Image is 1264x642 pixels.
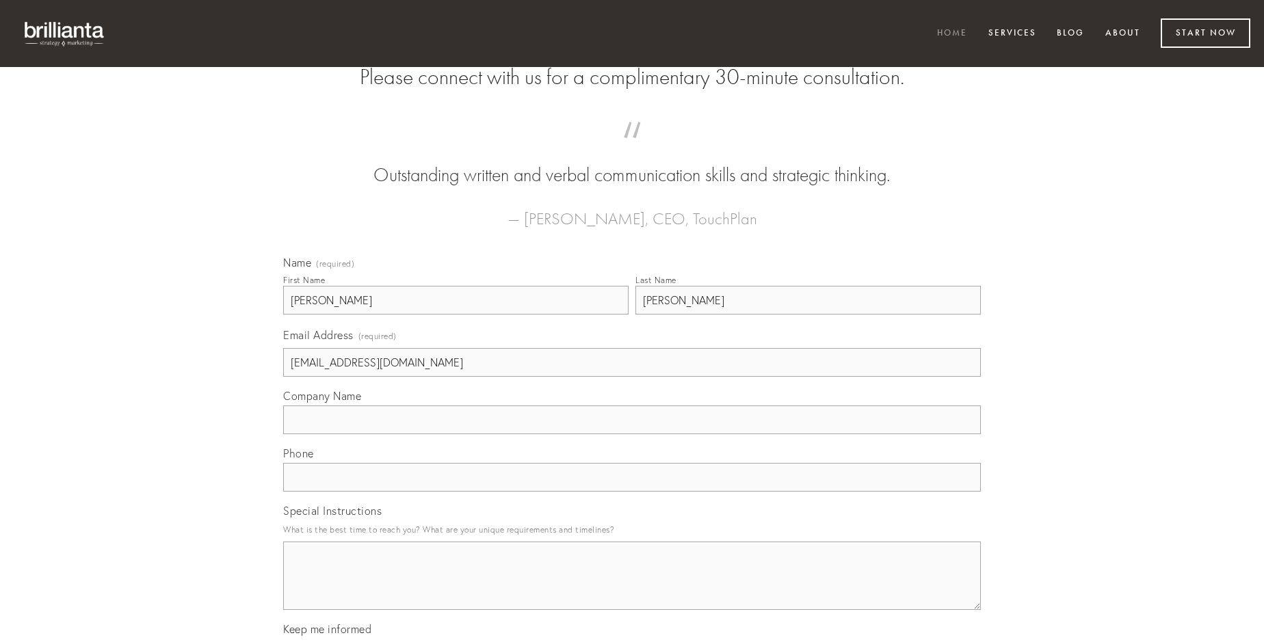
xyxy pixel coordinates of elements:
[928,23,976,45] a: Home
[283,520,981,539] p: What is the best time to reach you? What are your unique requirements and timelines?
[283,446,314,460] span: Phone
[635,275,676,285] div: Last Name
[283,256,311,269] span: Name
[283,64,981,90] h2: Please connect with us for a complimentary 30-minute consultation.
[14,14,116,53] img: brillianta - research, strategy, marketing
[283,504,382,518] span: Special Instructions
[305,135,959,189] blockquote: Outstanding written and verbal communication skills and strategic thinking.
[1096,23,1149,45] a: About
[979,23,1045,45] a: Services
[283,328,354,342] span: Email Address
[283,389,361,403] span: Company Name
[283,622,371,636] span: Keep me informed
[305,189,959,232] figcaption: — [PERSON_NAME], CEO, TouchPlan
[305,135,959,162] span: “
[283,275,325,285] div: First Name
[1161,18,1250,48] a: Start Now
[316,260,354,268] span: (required)
[358,327,397,345] span: (required)
[1048,23,1093,45] a: Blog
